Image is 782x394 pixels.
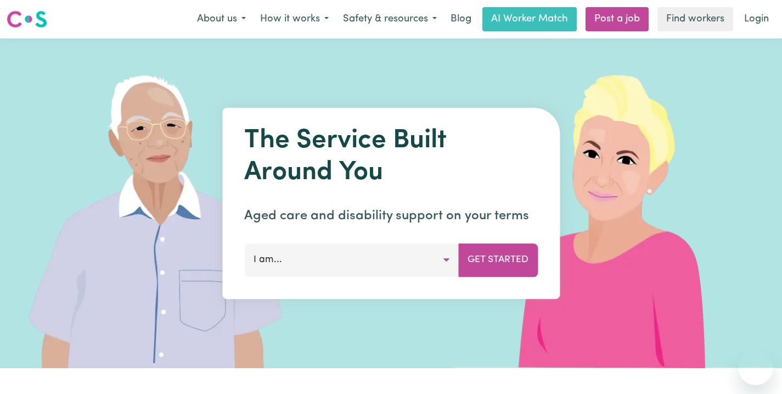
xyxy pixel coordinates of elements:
[586,7,649,31] a: Post a job
[482,7,577,31] a: AI Worker Match
[253,8,336,31] button: How it works
[336,8,444,31] button: Safety & resources
[657,7,733,31] a: Find workers
[244,125,538,188] h1: The Service Built Around You
[190,8,253,31] button: About us
[244,243,459,276] button: I am...
[738,350,773,385] iframe: Button to launch messaging window
[244,206,538,226] p: Aged care and disability support on your terms
[7,9,47,29] img: Careseekers logo
[7,7,47,32] a: Careseekers logo
[444,7,478,31] a: Blog
[458,243,538,276] button: Get Started
[738,7,775,31] a: Login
